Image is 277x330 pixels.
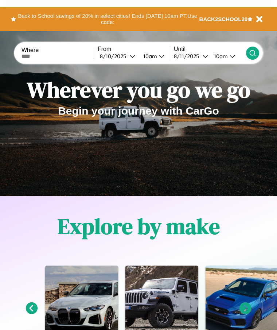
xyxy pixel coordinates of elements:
h1: Explore by make [58,211,220,241]
div: 10am [210,53,230,60]
div: 10am [140,53,159,60]
button: 10am [137,52,170,60]
div: 8 / 10 / 2025 [100,53,130,60]
button: Back to School savings of 20% in select cities! Ends [DATE] 10am PT.Use code: [16,11,199,27]
label: From [98,46,170,52]
div: 8 / 11 / 2025 [174,53,203,60]
b: BACK2SCHOOL20 [199,16,248,22]
button: 10am [208,52,246,60]
button: 8/10/2025 [98,52,137,60]
label: Where [22,47,94,53]
label: Until [174,46,246,52]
